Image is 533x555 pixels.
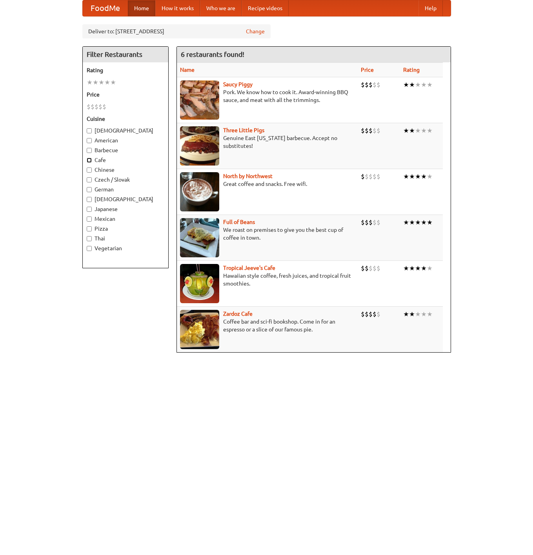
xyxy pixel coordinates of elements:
a: Name [180,67,195,73]
label: Barbecue [87,146,164,154]
a: Recipe videos [242,0,289,16]
input: Pizza [87,226,92,231]
li: $ [91,102,95,111]
label: German [87,186,164,193]
li: $ [365,172,369,181]
li: ★ [409,126,415,135]
li: ★ [403,310,409,318]
h5: Cuisine [87,115,164,123]
li: ★ [427,126,433,135]
li: ★ [427,80,433,89]
input: German [87,187,92,192]
a: Three Little Pigs [223,127,264,133]
li: ★ [415,218,421,227]
label: Chinese [87,166,164,174]
label: Pizza [87,225,164,233]
li: $ [98,102,102,111]
li: ★ [421,310,427,318]
li: $ [377,172,380,181]
li: ★ [93,78,98,87]
input: Vegetarian [87,246,92,251]
p: Genuine East [US_STATE] barbecue. Accept no substitutes! [180,134,355,150]
li: ★ [409,172,415,181]
h5: Rating [87,66,164,74]
li: ★ [427,264,433,273]
p: Pork. We know how to cook it. Award-winning BBQ sauce, and meat with all the trimmings. [180,88,355,104]
li: ★ [421,80,427,89]
li: $ [373,218,377,227]
li: $ [369,126,373,135]
h5: Price [87,91,164,98]
li: ★ [427,310,433,318]
li: $ [377,80,380,89]
label: Japanese [87,205,164,213]
label: Mexican [87,215,164,223]
li: ★ [415,264,421,273]
li: ★ [415,80,421,89]
li: ★ [403,172,409,181]
img: jeeves.jpg [180,264,219,303]
li: ★ [415,310,421,318]
a: Saucy Piggy [223,81,253,87]
div: Deliver to: [STREET_ADDRESS] [82,24,271,38]
img: littlepigs.jpg [180,126,219,166]
label: [DEMOGRAPHIC_DATA] [87,127,164,135]
a: How it works [155,0,200,16]
b: Zardoz Cafe [223,311,253,317]
li: $ [365,126,369,135]
li: ★ [403,126,409,135]
li: ★ [421,264,427,273]
li: ★ [87,78,93,87]
a: Rating [403,67,420,73]
li: ★ [110,78,116,87]
input: Cafe [87,158,92,163]
p: Great coffee and snacks. Free wifi. [180,180,355,188]
input: Barbecue [87,148,92,153]
input: [DEMOGRAPHIC_DATA] [87,128,92,133]
li: ★ [409,310,415,318]
li: $ [377,310,380,318]
label: Thai [87,235,164,242]
input: American [87,138,92,143]
li: ★ [421,218,427,227]
li: ★ [104,78,110,87]
li: ★ [427,218,433,227]
li: $ [365,80,369,89]
li: ★ [409,218,415,227]
input: [DEMOGRAPHIC_DATA] [87,197,92,202]
li: ★ [421,172,427,181]
li: $ [373,80,377,89]
img: north.jpg [180,172,219,211]
li: $ [373,310,377,318]
li: ★ [98,78,104,87]
li: ★ [415,126,421,135]
li: $ [377,126,380,135]
li: $ [95,102,98,111]
li: $ [361,264,365,273]
li: $ [369,264,373,273]
img: saucy.jpg [180,80,219,120]
li: ★ [421,126,427,135]
a: FoodMe [83,0,128,16]
input: Japanese [87,207,92,212]
a: Tropical Jeeve's Cafe [223,265,275,271]
label: Czech / Slovak [87,176,164,184]
a: Full of Beans [223,219,255,225]
li: $ [102,102,106,111]
li: $ [369,218,373,227]
li: $ [369,80,373,89]
li: $ [373,172,377,181]
a: Who we are [200,0,242,16]
h4: Filter Restaurants [83,47,168,62]
li: $ [361,310,365,318]
label: Cafe [87,156,164,164]
li: $ [365,264,369,273]
a: Help [418,0,443,16]
a: Home [128,0,155,16]
p: Coffee bar and sci-fi bookshop. Come in for an espresso or a slice of our famous pie. [180,318,355,333]
li: $ [369,172,373,181]
li: $ [369,310,373,318]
